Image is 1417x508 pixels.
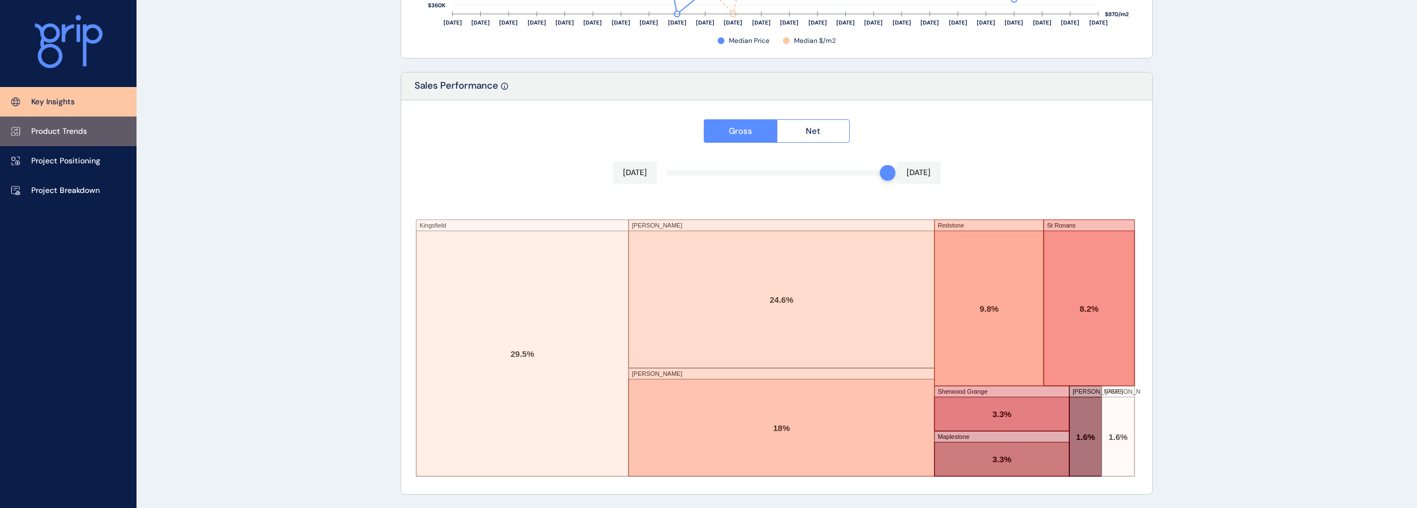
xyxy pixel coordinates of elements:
button: Net [777,119,850,143]
span: Gross [729,125,752,137]
button: Gross [704,119,777,143]
p: Sales Performance [415,79,498,100]
span: Net [806,125,820,137]
p: Project Breakdown [31,185,100,196]
p: Product Trends [31,126,87,137]
p: [DATE] [907,167,931,178]
span: Median Price [729,36,770,46]
p: Key Insights [31,96,75,108]
span: Median $/m2 [794,36,836,46]
p: Project Positioning [31,156,100,167]
p: [DATE] [623,167,647,178]
text: $870/m2 [1105,11,1129,18]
